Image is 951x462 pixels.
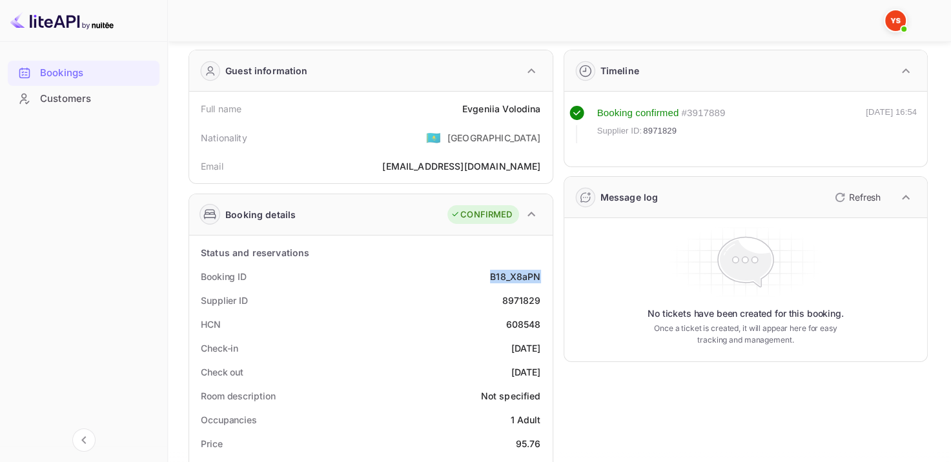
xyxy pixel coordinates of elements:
[648,307,844,320] p: No tickets have been created for this booking.
[597,125,642,137] span: Supplier ID:
[643,125,677,137] span: 8971829
[201,437,223,450] div: Price
[225,208,296,221] div: Booking details
[40,92,153,106] div: Customers
[8,86,159,110] a: Customers
[885,10,906,31] img: Yandex Support
[827,187,886,208] button: Refresh
[600,190,659,204] div: Message log
[201,246,309,259] div: Status and reservations
[516,437,541,450] div: 95.76
[462,102,541,115] div: Evgeniia Volodina
[502,294,540,307] div: 8971829
[481,389,541,403] div: Not specified
[201,341,238,355] div: Check-in
[201,389,275,403] div: Room description
[511,365,541,379] div: [DATE]
[201,317,221,331] div: HCN
[8,86,159,112] div: Customers
[201,365,243,379] div: Check out
[201,131,247,145] div: Nationality
[849,190,881,204] p: Refresh
[511,341,541,355] div: [DATE]
[506,317,541,331] div: 608548
[866,106,917,143] div: [DATE] 16:54
[201,159,223,173] div: Email
[681,106,725,121] div: # 3917889
[225,64,308,77] div: Guest information
[40,66,153,81] div: Bookings
[490,270,540,283] div: B18_X8aPN
[597,106,679,121] div: Booking confirmed
[510,413,540,427] div: 1 Adult
[72,428,96,452] button: Collapse navigation
[10,10,114,31] img: LiteAPI logo
[201,270,247,283] div: Booking ID
[201,294,248,307] div: Supplier ID
[382,159,540,173] div: [EMAIL_ADDRESS][DOMAIN_NAME]
[8,61,159,85] a: Bookings
[426,126,441,149] span: United States
[648,323,843,346] p: Once a ticket is created, it will appear here for easy tracking and management.
[8,61,159,86] div: Bookings
[447,131,541,145] div: [GEOGRAPHIC_DATA]
[600,64,639,77] div: Timeline
[201,102,241,115] div: Full name
[201,413,257,427] div: Occupancies
[451,208,512,221] div: CONFIRMED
